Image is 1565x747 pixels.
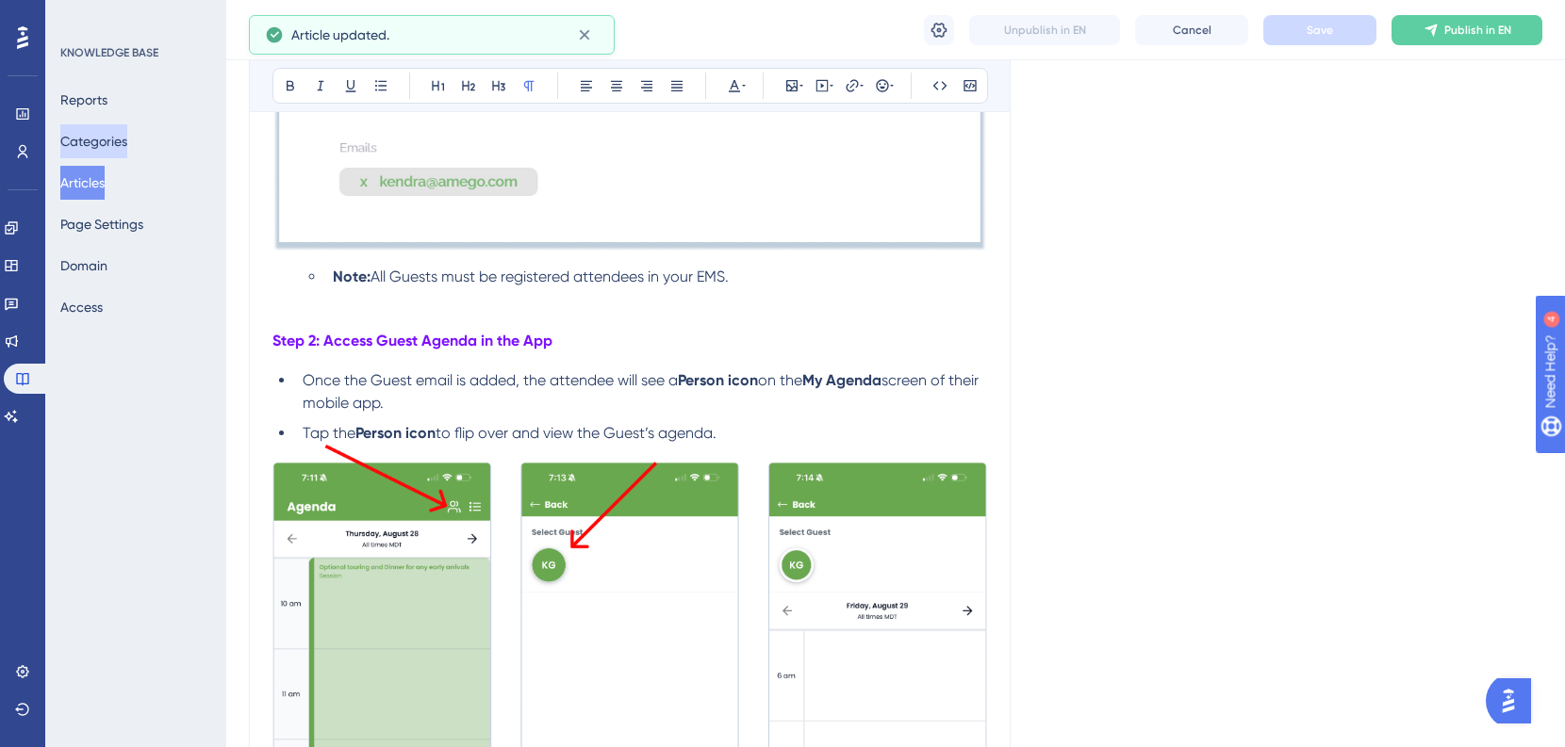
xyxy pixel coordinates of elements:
[1307,23,1333,38] span: Save
[60,290,103,324] button: Access
[60,124,127,158] button: Categories
[758,371,802,389] span: on the
[1263,15,1376,45] button: Save
[371,268,729,285] span: All Guests must be registered attendees in your EMS.
[355,424,436,442] strong: Person icon
[1135,15,1248,45] button: Cancel
[131,9,137,24] div: 4
[1004,23,1086,38] span: Unpublish in EN
[1173,23,1211,38] span: Cancel
[303,371,982,412] span: screen of their mobile app.
[303,371,678,389] span: Once the Guest email is added, the attendee will see a
[44,5,118,27] span: Need Help?
[60,249,107,283] button: Domain
[60,45,158,60] div: KNOWLEDGE BASE
[678,371,758,389] strong: Person icon
[272,332,552,349] span: Step 2: Access Guest Agenda in the App
[60,83,107,117] button: Reports
[1392,15,1542,45] button: Publish in EN
[1444,23,1511,38] span: Publish in EN
[303,424,355,442] span: Tap the
[969,15,1120,45] button: Unpublish in EN
[1486,673,1542,729] iframe: UserGuiding AI Assistant Launcher
[60,166,105,200] button: Articles
[436,424,717,442] span: to flip over and view the Guest’s agenda.
[291,24,389,46] span: Article updated.
[802,371,881,389] strong: My Agenda
[60,207,143,241] button: Page Settings
[333,268,371,285] strong: Note:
